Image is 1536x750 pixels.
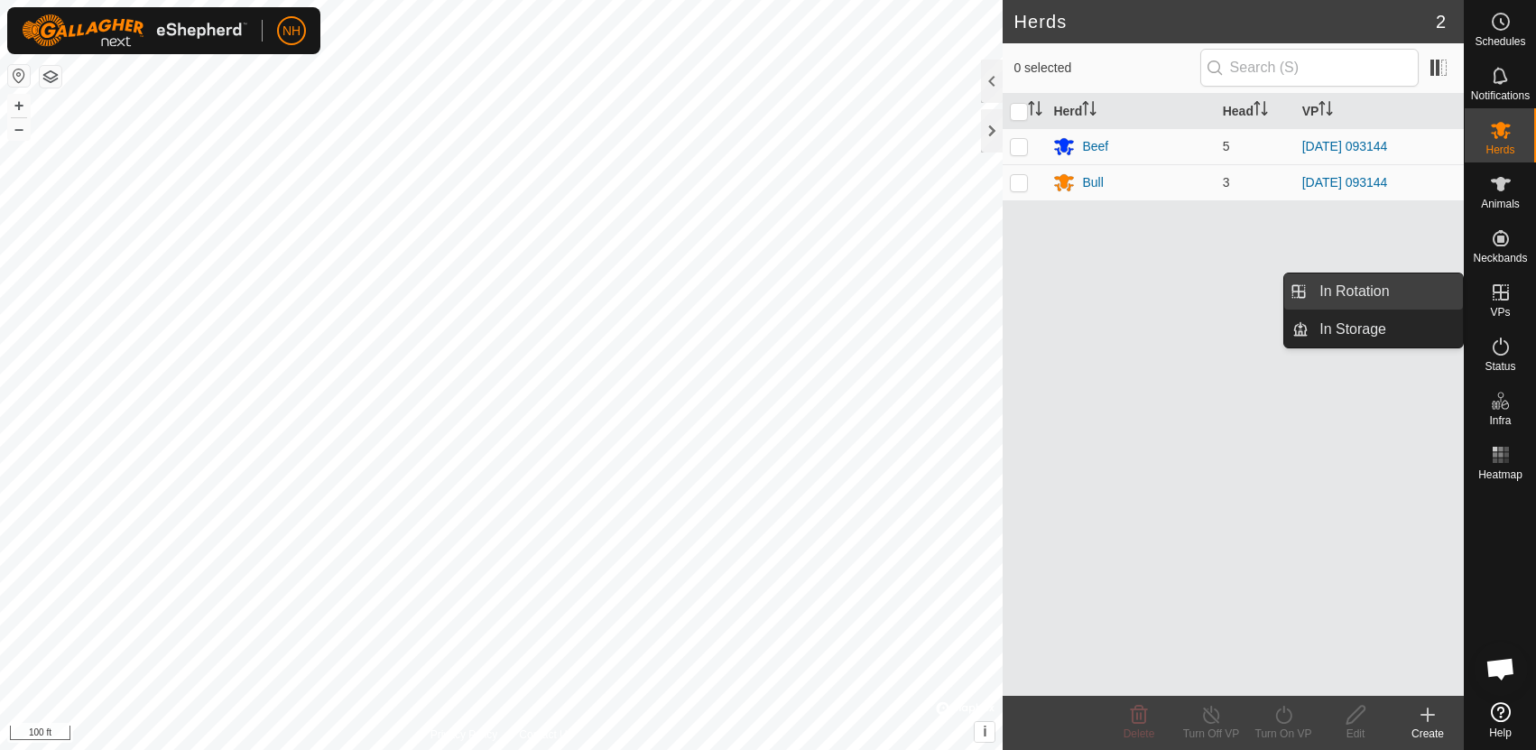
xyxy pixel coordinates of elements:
[1473,253,1527,264] span: Neckbands
[1013,11,1435,32] h2: Herds
[8,95,30,116] button: +
[983,724,986,739] span: i
[1200,49,1419,87] input: Search (S)
[1254,104,1268,118] p-sorticon: Activate to sort
[1013,59,1199,78] span: 0 selected
[1478,469,1522,480] span: Heatmap
[519,727,572,743] a: Contact Us
[1319,281,1389,302] span: In Rotation
[975,722,995,742] button: i
[1489,727,1512,738] span: Help
[430,727,498,743] a: Privacy Policy
[1223,139,1230,153] span: 5
[1319,319,1386,340] span: In Storage
[1284,311,1463,347] li: In Storage
[1485,144,1514,155] span: Herds
[1481,199,1520,209] span: Animals
[1471,90,1530,101] span: Notifications
[1489,415,1511,426] span: Infra
[22,14,247,47] img: Gallagher Logo
[1082,173,1103,192] div: Bull
[1247,726,1319,742] div: Turn On VP
[1175,726,1247,742] div: Turn Off VP
[40,66,61,88] button: Map Layers
[1302,175,1388,190] a: [DATE] 093144
[8,118,30,140] button: –
[1309,311,1463,347] a: In Storage
[1082,137,1108,156] div: Beef
[1319,104,1333,118] p-sorticon: Activate to sort
[1319,726,1392,742] div: Edit
[8,65,30,87] button: Reset Map
[1490,307,1510,318] span: VPs
[1295,94,1464,129] th: VP
[1124,727,1155,740] span: Delete
[1223,175,1230,190] span: 3
[1082,104,1096,118] p-sorticon: Activate to sort
[1309,273,1463,310] a: In Rotation
[1474,642,1528,696] a: Open chat
[1465,695,1536,745] a: Help
[1216,94,1295,129] th: Head
[282,22,301,41] span: NH
[1436,8,1446,35] span: 2
[1485,361,1515,372] span: Status
[1392,726,1464,742] div: Create
[1046,94,1215,129] th: Herd
[1475,36,1525,47] span: Schedules
[1028,104,1042,118] p-sorticon: Activate to sort
[1302,139,1388,153] a: [DATE] 093144
[1284,273,1463,310] li: In Rotation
